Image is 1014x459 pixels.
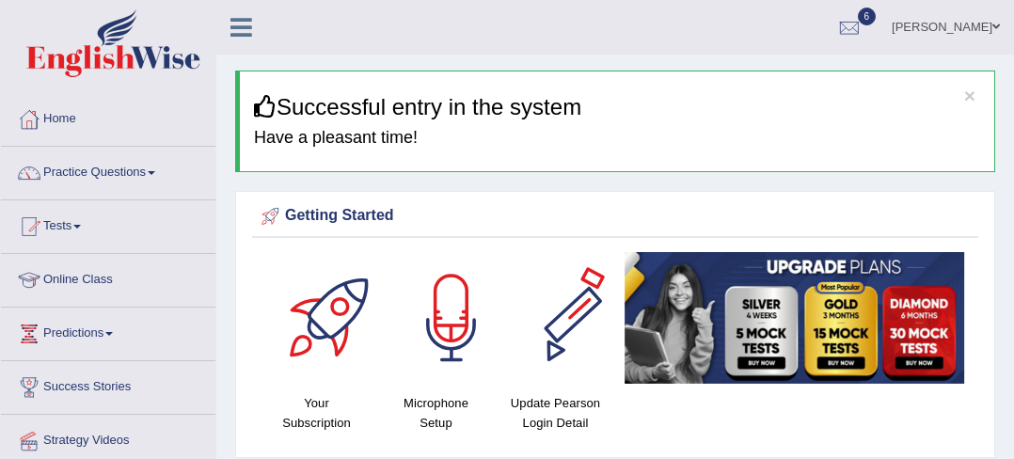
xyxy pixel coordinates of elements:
img: small5.jpg [625,252,964,384]
h4: Your Subscription [266,393,367,433]
a: Home [1,93,215,140]
div: Getting Started [257,202,974,230]
a: Tests [1,200,215,247]
h3: Successful entry in the system [254,95,980,119]
a: Predictions [1,308,215,355]
h4: Microphone Setup [386,393,486,433]
h4: Have a pleasant time! [254,129,980,148]
h4: Update Pearson Login Detail [505,393,606,433]
button: × [964,86,975,105]
a: Success Stories [1,361,215,408]
a: Practice Questions [1,147,215,194]
a: Online Class [1,254,215,301]
span: 6 [858,8,877,25]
